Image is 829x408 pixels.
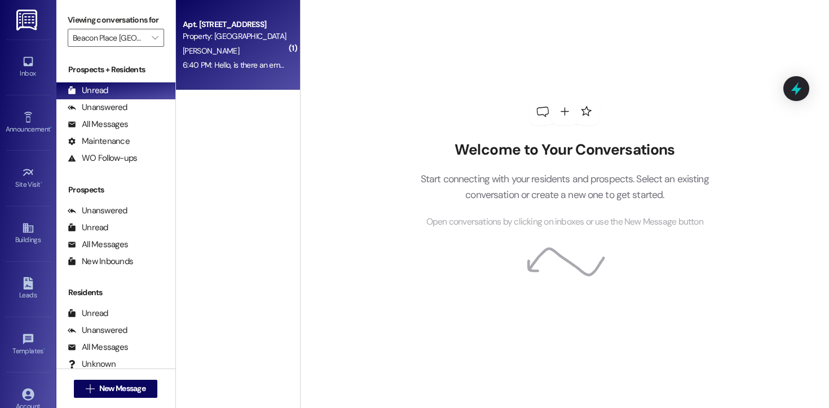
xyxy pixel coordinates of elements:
[68,119,128,130] div: All Messages
[68,85,108,96] div: Unread
[56,287,175,299] div: Residents
[6,274,51,304] a: Leads
[183,19,287,30] div: Apt. [STREET_ADDRESS]
[99,383,145,394] span: New Message
[183,46,239,56] span: [PERSON_NAME]
[6,218,51,249] a: Buildings
[183,60,398,70] div: 6:40 PM: Hello, is there an emergency number that I can contact?
[68,308,108,319] div: Unread
[56,64,175,76] div: Prospects + Residents
[68,256,133,267] div: New Inbounds
[74,380,157,398] button: New Message
[6,330,51,360] a: Templates •
[68,11,164,29] label: Viewing conversations for
[403,141,726,159] h2: Welcome to Your Conversations
[68,341,128,353] div: All Messages
[403,171,726,203] p: Start connecting with your residents and prospects. Select an existing conversation or create a n...
[68,205,127,217] div: Unanswered
[68,324,127,336] div: Unanswered
[6,52,51,82] a: Inbox
[426,215,703,229] span: Open conversations by clicking on inboxes or use the New Message button
[56,184,175,196] div: Prospects
[68,102,127,113] div: Unanswered
[68,152,137,164] div: WO Follow-ups
[16,10,39,30] img: ResiDesk Logo
[152,33,158,42] i: 
[86,384,94,393] i: 
[68,135,130,147] div: Maintenance
[68,239,128,251] div: All Messages
[68,358,116,370] div: Unknown
[41,179,42,187] span: •
[43,345,45,353] span: •
[73,29,146,47] input: All communities
[50,124,52,131] span: •
[6,163,51,194] a: Site Visit •
[183,30,287,42] div: Property: [GEOGRAPHIC_DATA] [GEOGRAPHIC_DATA]
[68,222,108,234] div: Unread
